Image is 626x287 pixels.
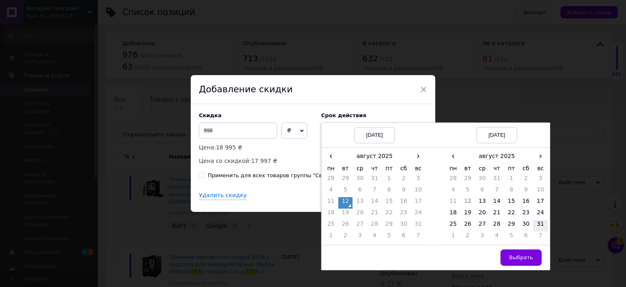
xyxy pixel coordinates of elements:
[338,209,353,220] td: 19
[353,174,367,186] td: 30
[367,231,382,243] td: 4
[367,186,382,197] td: 7
[489,197,504,209] td: 14
[519,186,533,197] td: 9
[489,162,504,174] th: чт
[338,186,353,197] td: 5
[489,186,504,197] td: 7
[475,174,489,186] td: 30
[533,231,548,243] td: 7
[411,209,425,220] td: 24
[461,220,475,231] td: 26
[461,231,475,243] td: 2
[461,209,475,220] td: 19
[397,209,411,220] td: 23
[338,231,353,243] td: 2
[367,197,382,209] td: 14
[489,174,504,186] td: 31
[533,209,548,220] td: 24
[411,220,425,231] td: 31
[324,220,338,231] td: 25
[461,174,475,186] td: 29
[338,150,411,162] th: август 2025
[353,220,367,231] td: 27
[382,231,397,243] td: 5
[504,186,519,197] td: 8
[475,209,489,220] td: 20
[382,220,397,231] td: 29
[338,197,353,209] td: 12
[382,197,397,209] td: 15
[519,209,533,220] td: 23
[446,162,461,174] th: пн
[216,144,242,151] span: 18 995 ₴
[461,150,533,162] th: август 2025
[446,150,461,162] span: ‹
[324,209,338,220] td: 18
[367,220,382,231] td: 28
[504,197,519,209] td: 15
[367,174,382,186] td: 31
[489,209,504,220] td: 21
[476,127,517,143] div: [DATE]
[519,197,533,209] td: 16
[367,209,382,220] td: 21
[353,186,367,197] td: 6
[461,162,475,174] th: вт
[324,186,338,197] td: 4
[411,231,425,243] td: 7
[504,174,519,186] td: 1
[321,112,427,118] label: Cрок действия
[500,249,542,266] button: Выбрать
[420,82,427,96] span: ×
[382,209,397,220] td: 22
[324,197,338,209] td: 11
[446,231,461,243] td: 1
[397,231,411,243] td: 6
[367,162,382,174] th: чт
[446,174,461,186] td: 28
[382,174,397,186] td: 1
[354,127,395,143] div: [DATE]
[397,162,411,174] th: сб
[411,197,425,209] td: 17
[353,231,367,243] td: 3
[287,127,291,133] span: ₴
[461,186,475,197] td: 5
[533,162,548,174] th: вс
[446,209,461,220] td: 18
[324,150,338,162] span: ‹
[446,186,461,197] td: 4
[533,174,548,186] td: 3
[519,174,533,186] td: 2
[324,231,338,243] td: 1
[475,231,489,243] td: 3
[519,220,533,231] td: 30
[382,162,397,174] th: пт
[461,197,475,209] td: 12
[446,220,461,231] td: 25
[199,112,222,118] span: Скидка
[397,174,411,186] td: 2
[208,172,377,179] div: Применить для всех товаров группы "Сварочные аппараты"
[338,162,353,174] th: вт
[489,231,504,243] td: 4
[504,162,519,174] th: пт
[324,162,338,174] th: пн
[338,220,353,231] td: 26
[475,220,489,231] td: 27
[397,186,411,197] td: 9
[475,186,489,197] td: 6
[199,191,247,200] div: Удалить скидку
[199,122,277,139] input: 0
[533,186,548,197] td: 10
[509,254,533,260] span: Выбрать
[199,143,313,152] p: Цена:
[489,220,504,231] td: 28
[504,209,519,220] td: 22
[533,220,548,231] td: 31
[411,150,425,162] span: ›
[251,158,277,164] span: 17 997 ₴
[199,156,313,165] p: Цена со скидкой:
[504,231,519,243] td: 5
